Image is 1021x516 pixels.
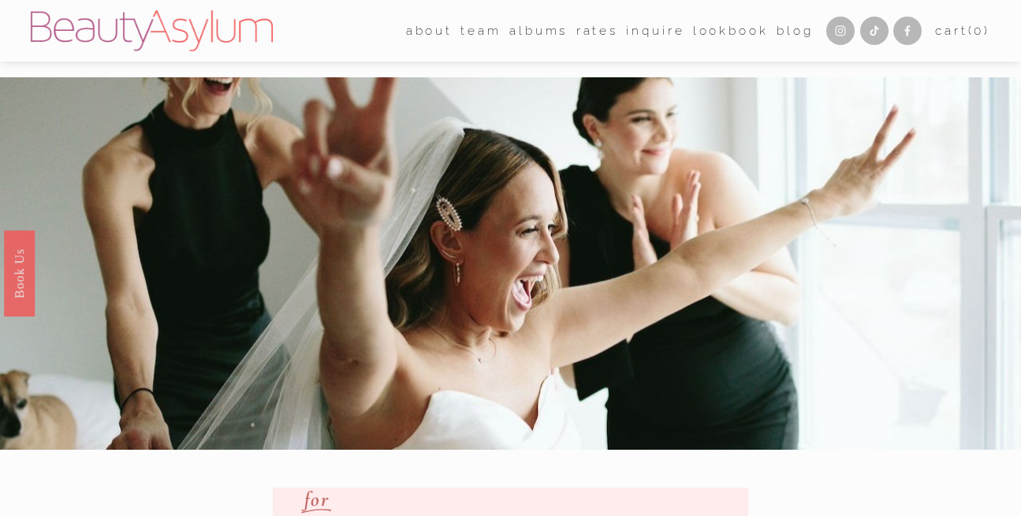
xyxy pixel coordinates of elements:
[509,19,568,43] a: albums
[974,23,984,38] span: 0
[935,20,990,42] a: 0 items in cart
[304,487,329,512] em: for
[860,17,889,45] a: TikTok
[31,10,273,51] img: Beauty Asylum | Bridal Hair &amp; Makeup Charlotte &amp; Atlanta
[826,17,855,45] a: Instagram
[4,230,35,316] a: Book Us
[460,19,501,43] a: folder dropdown
[626,19,684,43] a: Inquire
[406,20,453,42] span: about
[968,23,991,38] span: ( )
[693,19,769,43] a: Lookbook
[576,19,618,43] a: Rates
[406,19,453,43] a: folder dropdown
[893,17,922,45] a: Facebook
[460,20,501,42] span: team
[777,19,813,43] a: Blog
